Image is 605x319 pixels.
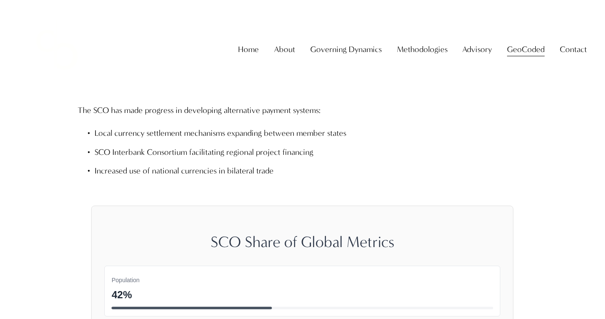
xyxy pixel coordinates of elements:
a: folder dropdown [560,41,587,58]
div: Population [111,273,493,288]
a: Home [238,41,259,58]
img: Christopher Sanchez &amp; Co. [18,11,96,89]
p: Local currency settlement mechanisms expanding between member states [95,126,527,141]
a: folder dropdown [274,41,295,58]
span: Contact [560,42,587,57]
span: About [274,42,295,57]
h3: SCO Share of Global Metrics [104,232,500,253]
span: GeoCoded [507,42,545,57]
div: 42% [111,288,493,302]
span: Advisory [462,42,492,57]
span: Methodologies [397,42,448,57]
p: SCO Interbank Consortium facilitating regional project financing [95,145,527,160]
span: Governing Dynamics [310,42,382,57]
a: folder dropdown [397,41,448,58]
a: folder dropdown [507,41,545,58]
a: folder dropdown [462,41,492,58]
a: folder dropdown [310,41,382,58]
p: The SCO has made progress in developing alternative payment systems: [78,103,527,118]
p: Increased use of national currencies in bilateral trade [95,164,527,179]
